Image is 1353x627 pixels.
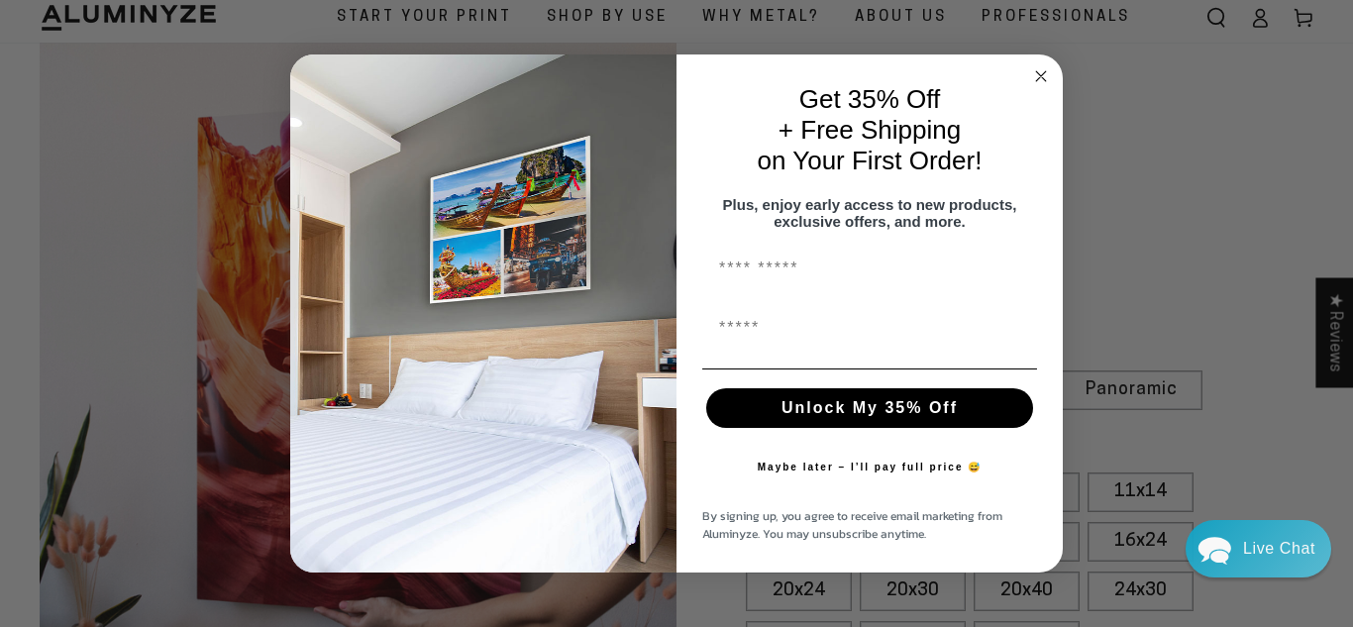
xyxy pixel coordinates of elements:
[799,84,941,114] span: Get 35% Off
[702,507,1002,543] span: By signing up, you agree to receive email marketing from Aluminyze. You may unsubscribe anytime.
[723,196,1017,230] span: Plus, enjoy early access to new products, exclusive offers, and more.
[748,448,992,487] button: Maybe later – I’ll pay full price 😅
[1186,520,1331,577] div: Chat widget toggle
[779,115,961,145] span: + Free Shipping
[702,368,1037,369] img: underline
[1029,64,1053,88] button: Close dialog
[758,146,983,175] span: on Your First Order!
[706,388,1033,428] button: Unlock My 35% Off
[290,54,676,574] img: 728e4f65-7e6c-44e2-b7d1-0292a396982f.jpeg
[1243,520,1315,577] div: Contact Us Directly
